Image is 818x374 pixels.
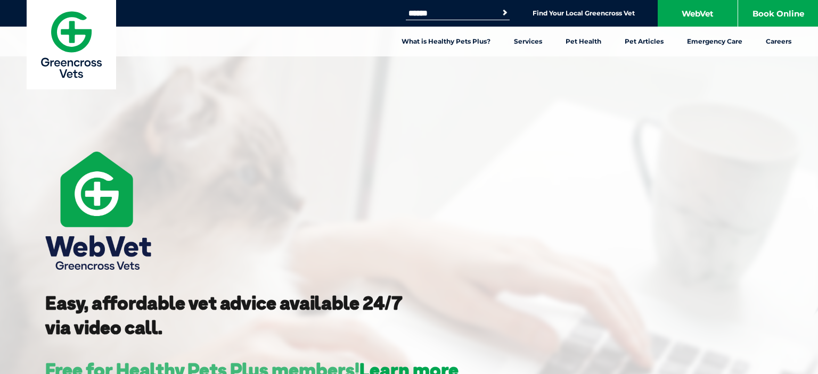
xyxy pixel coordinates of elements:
a: Careers [754,27,803,56]
a: Pet Articles [613,27,675,56]
a: What is Healthy Pets Plus? [390,27,502,56]
strong: Easy, affordable vet advice available 24/7 via video call. [45,291,403,339]
a: Pet Health [554,27,613,56]
a: Emergency Care [675,27,754,56]
a: Find Your Local Greencross Vet [533,9,635,18]
a: Services [502,27,554,56]
button: Search [500,7,510,18]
